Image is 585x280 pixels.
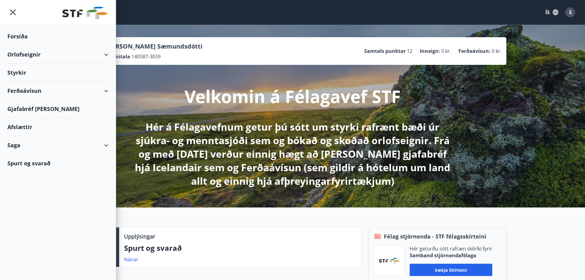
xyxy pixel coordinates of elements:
[563,5,578,20] button: S
[62,7,108,19] img: union_logo
[542,7,562,18] button: ÍS
[106,53,130,60] p: Kennitala
[7,45,108,64] div: Orlofseignir
[106,42,202,51] p: [PERSON_NAME] Sæmundsdótti
[569,9,572,16] span: S
[384,232,486,240] span: Félag stjórnenda - STF félagsskírteini
[407,48,412,54] span: 12
[410,264,492,276] button: Sækja skírteini
[7,27,108,45] div: Forsíða
[7,64,108,82] div: Styrkir
[7,136,108,154] div: Saga
[124,232,155,240] p: Upplýsingar
[7,7,18,18] button: menu
[441,48,451,54] span: 0 kr.
[131,53,161,60] span: 140587-3039
[492,48,501,54] span: 0 kr.
[7,82,108,100] div: Ferðaávísun
[131,120,455,188] p: Hér á Félagavefnum getur þú sótt um styrki rafrænt bæði úr sjúkra- og menntasjóði sem og bókað og...
[458,48,490,54] p: Ferðaávísun :
[7,154,108,172] div: Spurt og svarað
[185,85,401,108] p: Velkomin á Félagavef STF
[410,245,492,252] p: Hér geturðu sótt rafræn skilríki fyrir
[7,118,108,136] div: Afslættir
[364,48,406,54] p: Samtals punktar
[7,100,108,118] div: Gjafabréf [PERSON_NAME]
[420,48,440,54] p: Inneign :
[410,252,492,259] p: Samband stjórnendafélaga
[379,258,400,263] img: vjCaq2fThgY3EUYqSgpjEiBg6WP39ov69hlhuPVN.png
[124,256,138,263] a: Nánar
[124,243,356,253] p: Spurt og svarað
